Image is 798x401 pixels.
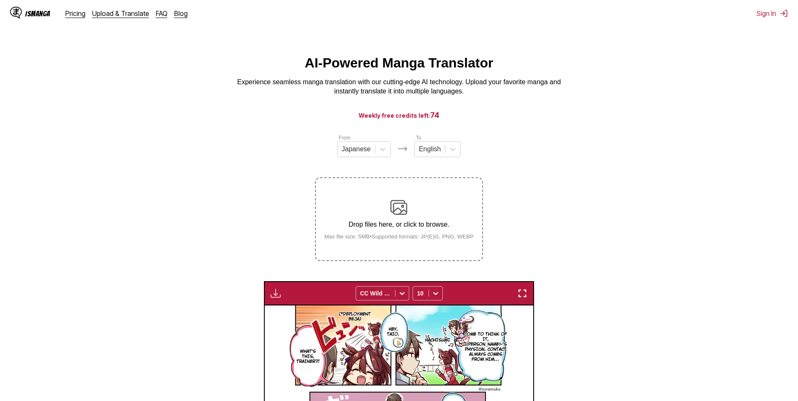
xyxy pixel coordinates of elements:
label: From [339,135,351,141]
a: FAQ [156,9,168,18]
img: Languages icon [398,144,408,154]
p: Drop files here, or click to browse. [318,221,480,228]
img: Sign out [780,9,788,18]
p: Experience seamless manga translation with our cutting-edge AI technology. Upload your favorite m... [232,78,567,96]
p: (*Deployment beja) [337,310,372,323]
img: IsManga Logo [10,7,22,18]
button: Sign In [757,9,788,18]
p: What's this, trainer?! [295,347,321,366]
p: Hey, taio. [383,325,403,339]
label: To [416,135,421,141]
div: IsManga [25,10,50,18]
a: IsManga LogoIsManga [10,7,65,20]
p: Come to think of it, [PERSON_NAME]'s physical contact always comes from him... [463,330,509,364]
span: 74 [430,111,439,119]
a: Upload & Translate [92,9,149,18]
small: Max file size: 5MB • Supported formats: JP(E)G, PNG, WEBP [318,233,480,240]
a: Pricing [65,9,85,18]
h1: AI-Powered Manga Translator [305,55,493,71]
a: Blog [174,9,188,18]
p: Hachisumi [424,336,452,344]
img: Enter fullscreen [517,288,527,298]
h3: Weekly free credits left: [20,110,778,120]
img: Download translated images [271,288,281,298]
